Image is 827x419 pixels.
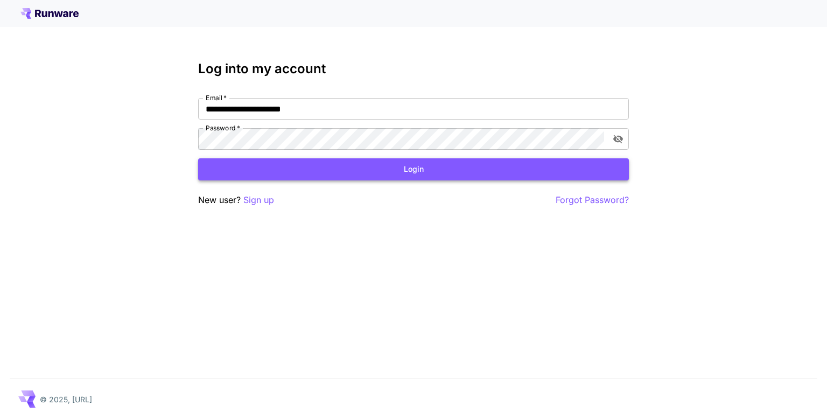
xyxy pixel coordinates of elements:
p: © 2025, [URL] [40,394,92,405]
p: New user? [198,193,274,207]
button: Forgot Password? [556,193,629,207]
button: Sign up [243,193,274,207]
label: Email [206,93,227,102]
button: toggle password visibility [608,129,628,149]
button: Login [198,158,629,180]
h3: Log into my account [198,61,629,76]
label: Password [206,123,240,132]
